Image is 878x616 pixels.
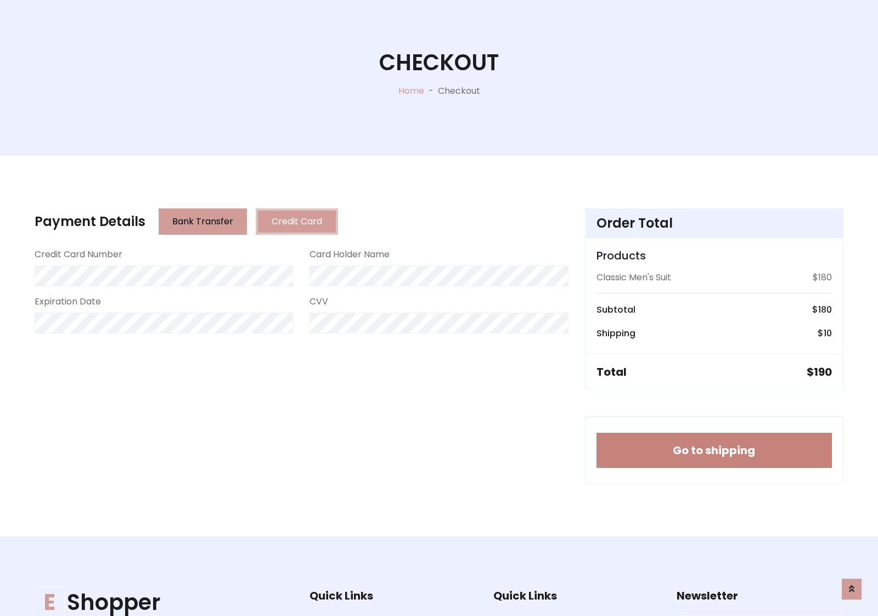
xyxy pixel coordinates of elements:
[807,365,832,378] h5: $
[424,84,438,98] p: -
[398,84,424,97] a: Home
[35,589,275,615] a: EShopper
[824,327,832,340] span: 10
[596,249,832,262] h5: Products
[596,271,671,284] p: Classic Men's Suit
[813,271,832,284] p: $180
[35,589,275,615] h1: Shopper
[596,328,635,338] h6: Shipping
[256,208,338,235] button: Credit Card
[309,248,390,261] label: Card Holder Name
[438,84,480,98] p: Checkout
[814,364,832,380] span: 190
[309,589,476,602] h5: Quick Links
[596,365,627,378] h5: Total
[309,295,328,308] label: CVV
[35,214,145,230] h4: Payment Details
[159,208,247,235] button: Bank Transfer
[677,589,843,602] h5: Newsletter
[596,304,635,315] h6: Subtotal
[596,216,832,231] h4: Order Total
[818,328,832,338] h6: $
[493,589,660,602] h5: Quick Links
[812,304,832,315] h6: $
[596,433,832,468] button: Go to shipping
[818,303,832,316] span: 180
[35,248,122,261] label: Credit Card Number
[35,295,101,308] label: Expiration Date
[379,49,499,76] h1: Checkout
